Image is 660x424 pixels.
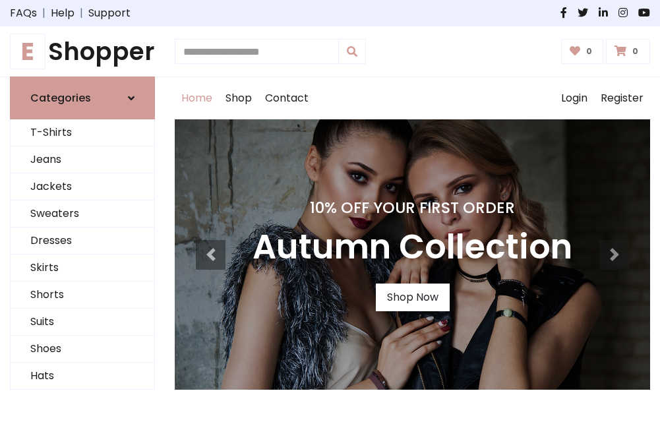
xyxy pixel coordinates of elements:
[555,77,594,119] a: Login
[629,45,642,57] span: 0
[10,37,155,66] h1: Shopper
[75,5,88,21] span: |
[376,284,450,311] a: Shop Now
[11,255,154,282] a: Skirts
[11,119,154,146] a: T-Shirts
[11,146,154,173] a: Jeans
[253,198,572,217] h4: 10% Off Your First Order
[11,282,154,309] a: Shorts
[11,363,154,390] a: Hats
[10,37,155,66] a: EShopper
[175,77,219,119] a: Home
[37,5,51,21] span: |
[10,5,37,21] a: FAQs
[11,200,154,227] a: Sweaters
[561,39,604,64] a: 0
[11,309,154,336] a: Suits
[10,34,45,69] span: E
[51,5,75,21] a: Help
[594,77,650,119] a: Register
[11,336,154,363] a: Shoes
[88,5,131,21] a: Support
[258,77,315,119] a: Contact
[583,45,595,57] span: 0
[606,39,650,64] a: 0
[10,76,155,119] a: Categories
[11,227,154,255] a: Dresses
[253,227,572,268] h3: Autumn Collection
[219,77,258,119] a: Shop
[11,173,154,200] a: Jackets
[30,92,91,104] h6: Categories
